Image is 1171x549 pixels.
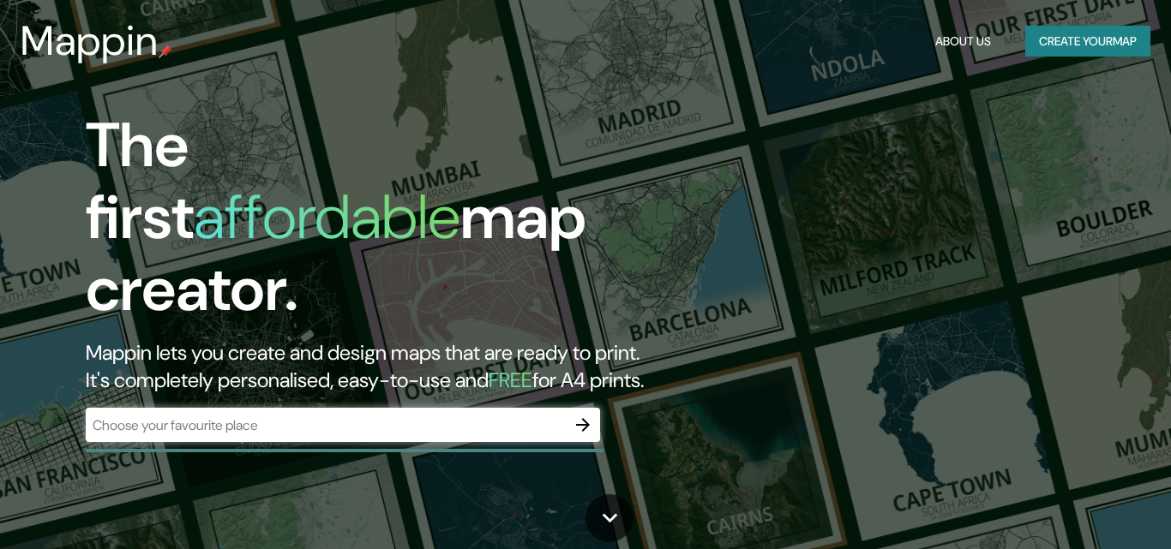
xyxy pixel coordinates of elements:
button: About Us [928,26,998,57]
button: Create yourmap [1025,26,1150,57]
h1: affordable [194,177,460,257]
input: Choose your favourite place [86,415,566,435]
img: mappin-pin [159,45,172,58]
h5: FREE [489,367,532,393]
h1: The first map creator. [86,110,671,339]
h3: Mappin [21,17,159,65]
h2: Mappin lets you create and design maps that are ready to print. It's completely personalised, eas... [86,339,671,394]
